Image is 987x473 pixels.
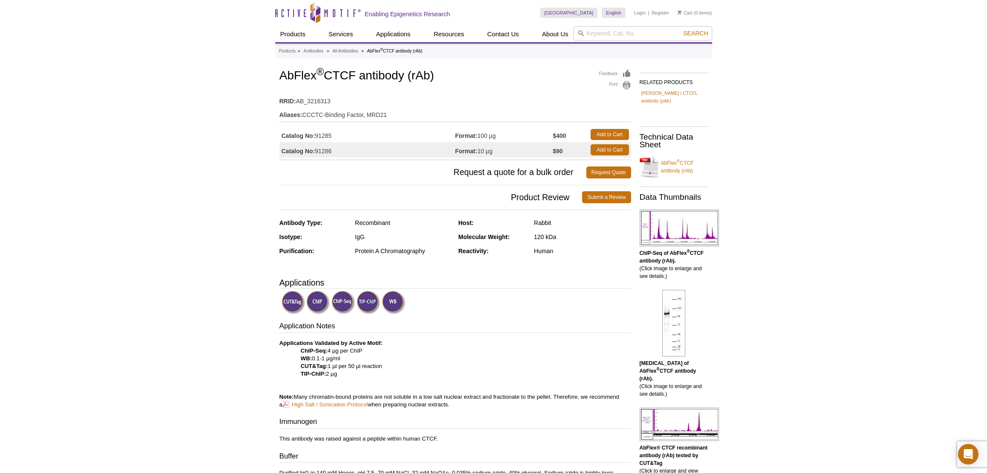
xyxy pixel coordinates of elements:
[303,47,323,55] a: Antibodies
[365,10,450,18] h2: Enabling Epigenetics Research
[455,132,477,140] strong: Format:
[382,291,405,314] img: Western Blot Validated
[455,147,477,155] strong: Format:
[958,444,978,464] div: Open Intercom Messenger
[574,26,712,41] input: Keyword, Cat. No.
[634,10,646,16] a: Login
[367,49,422,53] li: AbFlex CTCF antibody (rAb)
[323,26,358,42] a: Services
[640,359,708,398] p: (Click image to enlarge and see details.)
[282,291,305,314] img: CUT&Tag Validated
[332,291,355,314] img: ChIP-Seq Validated
[280,97,296,105] strong: RRID:
[357,291,380,314] img: TIP-ChIP Validated
[586,166,631,178] a: Request Quote
[428,26,469,42] a: Resources
[301,371,326,377] strong: TIP-ChIP:
[591,144,629,155] a: Add to Cart
[282,132,315,140] strong: Catalog No:
[553,132,566,140] strong: $400
[280,276,631,289] h3: Applications
[280,417,631,429] h3: Immunogen
[282,147,315,155] strong: Catalog No:
[640,445,708,466] b: AbFlex® CTCF recombinant antibody (rAb) tested by CUT&Tag
[275,26,311,42] a: Products
[280,451,631,463] h3: Buffer
[582,191,631,203] a: Submit a Review
[602,8,626,18] a: English
[640,210,719,246] img: AbFlex<sup>®</sup> CTCF antibody (rAb) tested by ChIP-Seq.
[371,26,416,42] a: Applications
[537,26,574,42] a: About Us
[280,321,631,333] h3: Application Notes
[640,73,708,88] h2: RELATED PRODUCTS
[678,8,712,18] li: (0 items)
[280,394,294,400] b: Note:
[280,339,631,409] p: 4 µg per ChIP 0.1-1 µg/ml 1 µl per 50 µl reaction 2 µg Many chromatin-bound proteins are not solu...
[648,8,649,18] li: |
[540,8,598,18] a: [GEOGRAPHIC_DATA]
[677,159,680,164] sup: ®
[280,127,455,142] td: 91285
[298,49,300,53] li: »
[280,435,631,443] p: This antibody was raised against a peptide within human CTCF.
[306,291,330,314] img: ChIP Validated
[640,249,708,280] p: (Click image to enlarge and see details.)
[279,47,296,55] a: Products
[280,234,303,240] strong: Isotype:
[280,111,303,119] strong: Aliases:
[681,29,710,37] button: Search
[640,133,708,149] h2: Technical Data Sheet
[280,106,631,120] td: CCCTC-Binding Factor, MRD21
[280,219,323,226] strong: Antibody Type:
[591,129,629,140] a: Add to Cart
[458,219,474,226] strong: Host:
[640,360,696,382] b: [MEDICAL_DATA] of AbFlex CTCF antibody (rAb).
[678,10,693,16] a: Cart
[458,248,489,254] strong: Reactivity:
[327,49,329,53] li: »
[301,363,328,369] strong: CUT&Tag:
[553,147,562,155] strong: $90
[683,30,708,37] span: Search
[534,247,631,255] div: Human
[361,49,364,53] li: »
[380,47,383,52] sup: ®
[282,400,368,409] a: High Salt / Sonication Protocol
[317,66,324,77] sup: ®
[280,92,631,106] td: AB_3216313
[662,290,685,356] img: AbFlex<sup>®</sup> CTCF antibody (rAb) tested by Western blot.
[482,26,524,42] a: Contact Us
[280,191,582,203] span: Product Review
[280,142,455,158] td: 91286
[280,69,631,84] h1: AbFlex CTCF antibody (rAb)
[301,347,328,354] strong: ChIP-Seq:
[599,81,631,90] a: Print
[458,234,510,240] strong: Molecular Weight:
[640,250,704,264] b: ChIP-Seq of AbFlex CTCF antibody (rAb).
[301,355,312,362] strong: WB:
[534,233,631,241] div: 120 kDa
[534,219,631,227] div: Rabbit
[455,127,553,142] td: 100 µg
[641,89,706,105] a: [PERSON_NAME] / CTCFL antibody (pAb)
[280,248,314,254] strong: Purification:
[640,154,708,180] a: AbFlex®CTCF antibody (rAb)
[280,166,586,178] span: Request a quote for a bulk order
[657,367,660,371] sup: ®
[687,249,690,254] sup: ®
[678,10,681,15] img: Your Cart
[455,142,553,158] td: 10 µg
[355,233,452,241] div: IgG
[640,193,708,201] h2: Data Thumbnails
[640,408,719,441] img: AbFlex® CTCF recombinant antibody (rAb) tested by CUT&Tag
[355,247,452,255] div: Protein A Chromatography
[280,340,383,346] b: Applications Validated by Active Motif:
[355,219,452,227] div: Recombinant
[599,69,631,79] a: Feedback
[652,10,669,16] a: Register
[332,47,358,55] a: All Antibodies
